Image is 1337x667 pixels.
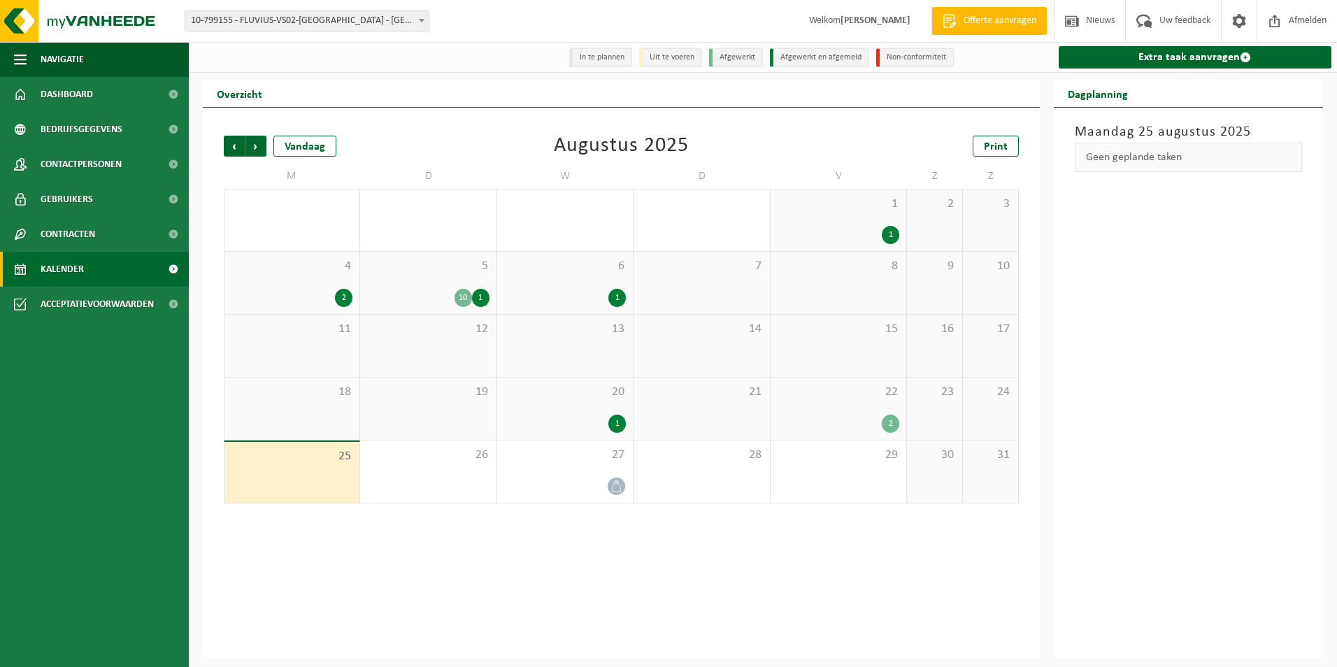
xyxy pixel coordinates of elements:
div: 1 [882,226,899,244]
span: 18 [231,385,352,400]
h2: Dagplanning [1054,80,1142,107]
span: 1 [778,196,899,212]
div: 1 [608,415,626,433]
span: 28 [641,447,762,463]
span: 10-799155 - FLUVIUS-VS02-TORHOUT - TORHOUT [185,10,429,31]
span: 15 [778,322,899,337]
div: 2 [335,289,352,307]
li: In te plannen [569,48,632,67]
span: Volgende [245,136,266,157]
span: 16 [914,322,955,337]
td: D [634,164,770,189]
span: 10-799155 - FLUVIUS-VS02-TORHOUT - TORHOUT [185,11,429,31]
span: 14 [641,322,762,337]
span: 26 [367,447,489,463]
h3: Maandag 25 augustus 2025 [1075,122,1303,143]
div: 1 [472,289,489,307]
span: 29 [778,447,899,463]
span: 7 [641,259,762,274]
span: 20 [504,385,626,400]
div: 1 [608,289,626,307]
span: 30 [914,447,955,463]
span: Dashboard [41,77,93,112]
span: 31 [970,447,1011,463]
span: 24 [970,385,1011,400]
span: 8 [778,259,899,274]
span: Acceptatievoorwaarden [41,287,154,322]
span: Kalender [41,252,84,287]
span: Navigatie [41,42,84,77]
td: W [497,164,634,189]
span: 3 [970,196,1011,212]
span: Contactpersonen [41,147,122,182]
span: 11 [231,322,352,337]
td: Z [963,164,1019,189]
td: D [360,164,496,189]
span: Gebruikers [41,182,93,217]
span: 12 [367,322,489,337]
span: 4 [231,259,352,274]
span: Bedrijfsgegevens [41,112,122,147]
span: 2 [914,196,955,212]
span: 5 [367,259,489,274]
span: 19 [367,385,489,400]
td: V [771,164,907,189]
span: 25 [231,449,352,464]
div: 2 [882,415,899,433]
span: Print [984,141,1008,152]
span: 6 [504,259,626,274]
span: 17 [970,322,1011,337]
li: Uit te voeren [639,48,702,67]
span: Vorige [224,136,245,157]
strong: [PERSON_NAME] [841,15,910,26]
div: Vandaag [273,136,336,157]
td: Z [907,164,963,189]
span: 13 [504,322,626,337]
td: M [224,164,360,189]
a: Extra taak aanvragen [1059,46,1332,69]
span: 9 [914,259,955,274]
span: Offerte aanvragen [960,14,1040,28]
span: 22 [778,385,899,400]
h2: Overzicht [203,80,276,107]
li: Afgewerkt [709,48,763,67]
div: 10 [455,289,472,307]
div: Augustus 2025 [554,136,689,157]
div: Geen geplande taken [1075,143,1303,172]
a: Offerte aanvragen [931,7,1047,35]
span: 27 [504,447,626,463]
a: Print [973,136,1019,157]
span: 23 [914,385,955,400]
li: Afgewerkt en afgemeld [770,48,869,67]
li: Non-conformiteit [876,48,954,67]
span: Contracten [41,217,95,252]
span: 10 [970,259,1011,274]
span: 21 [641,385,762,400]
